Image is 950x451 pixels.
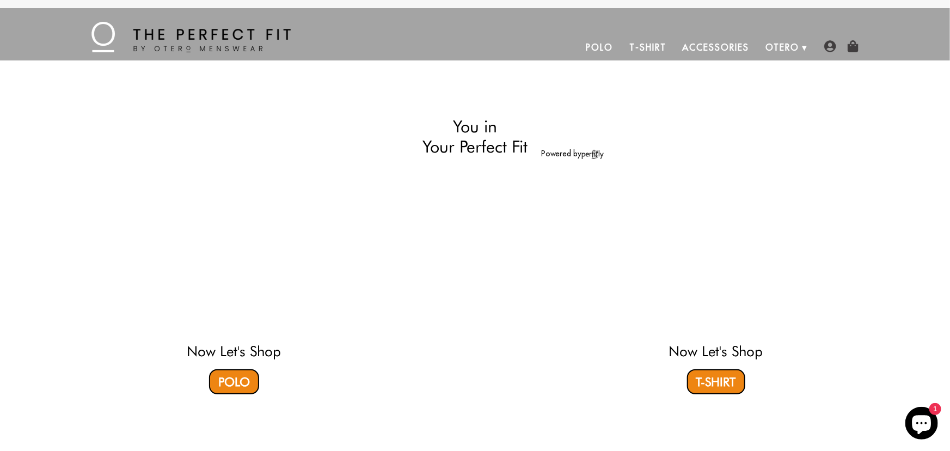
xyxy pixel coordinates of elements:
[675,34,757,60] a: Accessories
[582,150,604,159] img: perfitly-logo_73ae6c82-e2e3-4a36-81b1-9e913f6ac5a1.png
[578,34,622,60] a: Polo
[669,343,763,359] a: Now Let's Shop
[847,40,859,52] img: shopping-bag-icon.png
[824,40,836,52] img: user-account-icon.png
[209,369,259,394] a: Polo
[347,117,604,156] h2: You in Your Perfect Fit
[687,369,745,394] a: T-Shirt
[187,343,281,359] a: Now Let's Shop
[902,407,941,442] inbox-online-store-chat: Shopify online store chat
[91,22,291,52] img: The Perfect Fit - by Otero Menswear - Logo
[757,34,808,60] a: Otero
[621,34,674,60] a: T-Shirt
[541,149,604,159] a: Powered by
